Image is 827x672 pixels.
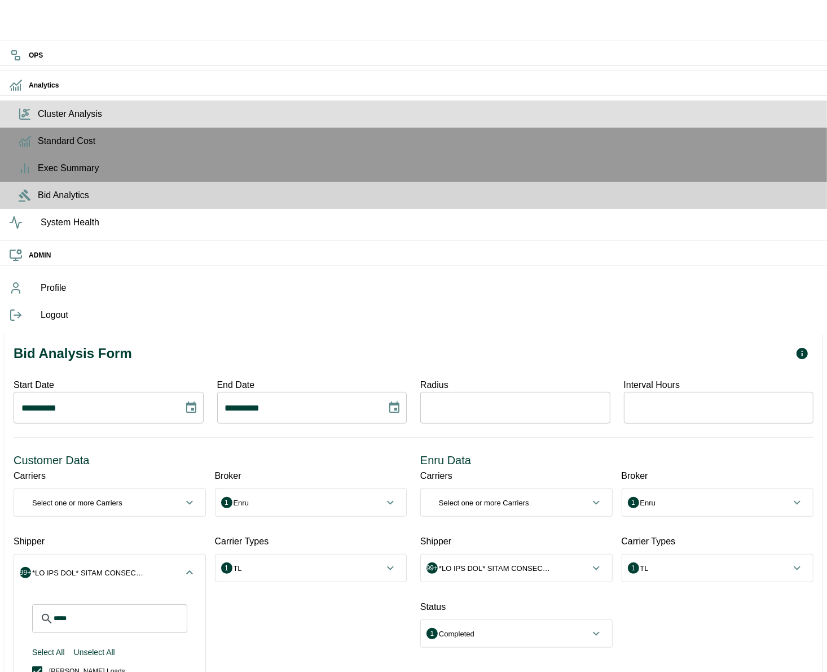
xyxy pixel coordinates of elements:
[14,469,206,483] div: Carriers
[215,535,407,548] div: Carrier Types
[439,629,474,640] p: Completed
[32,568,145,579] p: *LO IPS DOL* SITAM CONSECT, 122 0AD ELI, SEDDOEIUS, 4351 T 32IN UT L, ETDOLO, 828 MAGNAALI ENI, A...
[41,216,818,229] span: System Health
[640,563,649,574] p: TL
[420,469,613,483] div: Carriers
[640,498,656,509] p: Enru
[421,620,612,647] button: Completed
[38,162,818,175] span: Exec Summary
[54,604,187,632] input: Search for Shipper
[421,489,612,516] button: Select one or more Carriers
[38,189,818,202] span: Bid Analytics
[217,378,407,392] p: End Date
[38,107,818,121] span: Cluster Analysis
[622,535,814,548] div: Carrier Types
[791,342,813,365] button: Open Progress Monitor
[14,451,407,469] h6: Customer Data
[622,555,813,582] button: TL
[38,134,818,148] span: Standard Cost
[28,642,69,663] button: Select All
[29,80,818,91] h6: Analytics
[234,563,242,574] p: TL
[426,628,438,639] span: 1
[234,498,249,509] p: Enru
[180,396,203,419] button: Choose date, selected date is Jan 1, 2025
[420,600,613,614] div: Status
[624,378,814,392] p: Interval Hours
[420,378,610,392] p: Radius
[14,489,205,516] button: Select one or more Carriers
[29,250,818,261] h6: ADMIN
[32,498,122,509] p: Select one or more Carriers
[14,555,205,591] button: *LO IPS DOL* SITAM CONSECT, 122 0AD ELI, SEDDOEIUS, 4351 T 32IN UT L, ETDOLO, 828 MAGNAALI ENI, A...
[439,498,529,509] p: Select one or more Carriers
[20,567,31,578] span: 99+
[41,308,818,322] span: Logout
[383,396,406,419] button: Choose date, selected date is Jun 30, 2025
[41,281,818,295] span: Profile
[439,563,552,574] p: *LO IPS DOL* SITAM CONSECT, 877 8AD ELI, SEDDOEIUS, 8948 T 64IN UT L, ETDOLO, 242 MAGNAALI ENI, A...
[426,562,438,574] span: 99+
[69,642,120,663] button: Unselect All
[420,535,613,548] div: Shipper
[215,469,407,483] div: Broker
[221,497,232,508] span: 1
[420,451,813,469] h6: Enru Data
[628,497,639,508] span: 1
[221,562,232,574] span: 1
[215,489,407,516] button: Enru
[421,555,612,582] button: *LO IPS DOL* SITAM CONSECT, 877 8AD ELI, SEDDOEIUS, 8948 T 64IN UT L, ETDOLO, 242 MAGNAALI ENI, A...
[29,50,818,61] h6: OPS
[14,378,204,392] p: Start Date
[14,535,206,548] div: Shipper
[215,555,407,582] button: TL
[622,489,813,516] button: Enru
[628,562,639,574] span: 1
[622,469,814,483] div: Broker
[14,344,132,363] h1: Bid Analysis Form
